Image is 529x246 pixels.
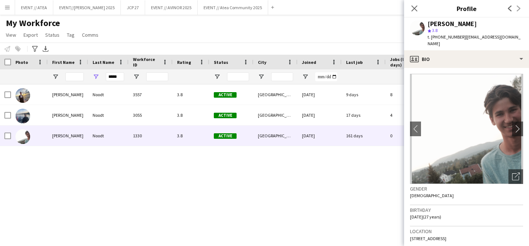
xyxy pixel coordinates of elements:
div: [PERSON_NAME] [428,21,477,27]
h3: Gender [410,185,523,192]
button: EVENT // AVINOR 2025 [145,0,198,15]
span: Photo [15,59,28,65]
span: Tag [67,32,75,38]
a: Export [21,30,41,40]
a: Comms [79,30,101,40]
span: Rating [177,59,191,65]
app-action-btn: Export XLSX [41,44,50,53]
img: Magnus Noodt [15,129,30,144]
div: [DATE] [298,105,342,125]
button: Open Filter Menu [52,73,59,80]
div: [DATE] [298,84,342,105]
a: View [3,30,19,40]
button: JCP 27 [121,0,145,15]
button: Open Filter Menu [133,73,140,80]
span: Active [214,133,237,139]
span: First Name [52,59,75,65]
span: Last job [346,59,363,65]
div: Noodt [88,105,129,125]
div: Noodt [88,126,129,146]
button: Open Filter Menu [302,73,309,80]
input: Workforce ID Filter Input [146,72,168,81]
span: Joined [302,59,316,65]
span: [STREET_ADDRESS] [410,236,446,241]
div: 8 [386,84,433,105]
img: Crew avatar or photo [410,74,523,184]
span: [DEMOGRAPHIC_DATA] [410,193,454,198]
div: [PERSON_NAME] [48,105,88,125]
span: [DATE] (27 years) [410,214,441,220]
span: | [EMAIL_ADDRESS][DOMAIN_NAME] [428,34,521,46]
div: 3.8 [173,105,209,125]
h3: Profile [404,4,529,13]
div: [PERSON_NAME] [48,126,88,146]
div: 0 [386,126,433,146]
img: Håvard Noodt [15,109,30,123]
a: Status [42,30,62,40]
div: Open photos pop-in [508,169,523,184]
button: EVENT//[PERSON_NAME] 2025 [53,0,121,15]
input: First Name Filter Input [65,72,84,81]
span: Status [45,32,60,38]
span: 3.8 [432,28,438,33]
input: Last Name Filter Input [106,72,124,81]
div: 3557 [129,84,173,105]
input: City Filter Input [271,72,293,81]
span: t. [PHONE_NUMBER] [428,34,466,40]
input: Status Filter Input [227,72,249,81]
div: 3.8 [173,126,209,146]
div: [GEOGRAPHIC_DATA] [253,126,298,146]
div: Noodt [88,84,129,105]
div: 1330 [129,126,173,146]
div: [DATE] [298,126,342,146]
div: 161 days [342,126,386,146]
button: Open Filter Menu [258,73,264,80]
div: [GEOGRAPHIC_DATA] [253,105,298,125]
span: City [258,59,266,65]
div: [PERSON_NAME] [48,84,88,105]
h3: Birthday [410,207,523,213]
span: My Workforce [6,18,60,29]
h3: Location [410,228,523,235]
div: [GEOGRAPHIC_DATA] [253,84,298,105]
button: Open Filter Menu [93,73,99,80]
span: Comms [82,32,98,38]
a: Tag [64,30,78,40]
div: Bio [404,50,529,68]
img: Endre Noodt [15,88,30,103]
button: EVENT // Atea Community 2025 [198,0,268,15]
button: Open Filter Menu [214,73,220,80]
app-action-btn: Advanced filters [30,44,39,53]
span: Jobs (last 90 days) [390,57,420,68]
div: 3055 [129,105,173,125]
input: Joined Filter Input [315,72,337,81]
span: View [6,32,16,38]
div: 3.8 [173,84,209,105]
span: Workforce ID [133,57,159,68]
span: Active [214,113,237,118]
span: Active [214,92,237,98]
span: Last Name [93,59,114,65]
span: Status [214,59,228,65]
div: 17 days [342,105,386,125]
span: Export [24,32,38,38]
div: 4 [386,105,433,125]
button: EVENT // ATEA [15,0,53,15]
div: 9 days [342,84,386,105]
